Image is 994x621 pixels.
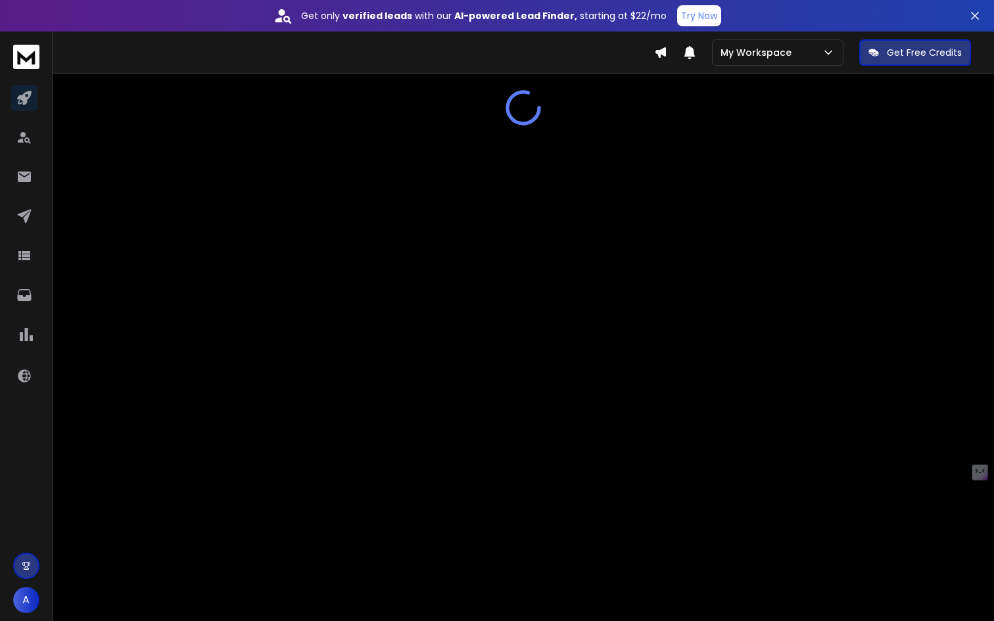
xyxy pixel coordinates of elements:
[301,9,667,22] p: Get only with our starting at $22/mo
[13,45,39,69] img: logo
[13,587,39,613] button: A
[859,39,971,66] button: Get Free Credits
[677,5,721,26] button: Try Now
[454,9,577,22] strong: AI-powered Lead Finder,
[681,9,717,22] p: Try Now
[721,46,797,59] p: My Workspace
[343,9,412,22] strong: verified leads
[887,46,962,59] p: Get Free Credits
